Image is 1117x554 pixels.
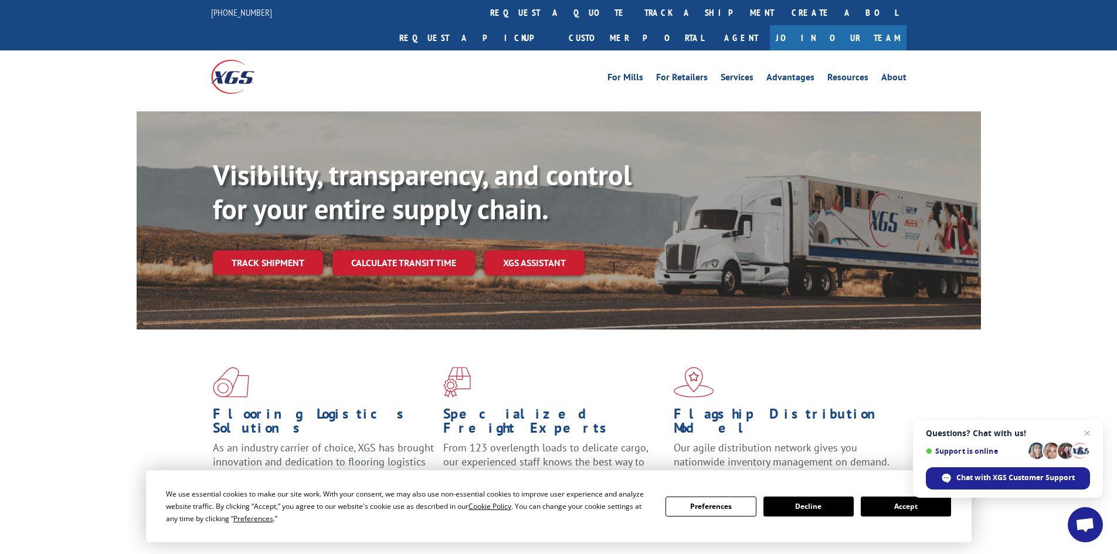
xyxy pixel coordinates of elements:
span: Chat with XGS Customer Support [956,473,1075,483]
a: Advantages [766,73,814,86]
button: Decline [763,497,854,516]
div: We use essential cookies to make our site work. With your consent, we may also use non-essential ... [166,488,651,525]
button: Accept [861,497,951,516]
a: Join Our Team [770,25,906,50]
h1: Flooring Logistics Solutions [213,407,434,441]
a: Track shipment [213,250,323,275]
h1: Flagship Distribution Model [674,407,895,441]
span: Support is online [926,447,1024,456]
span: Cookie Policy [468,501,511,511]
img: xgs-icon-focused-on-flooring-red [443,367,471,397]
span: Questions? Chat with us! [926,429,1090,438]
a: Customer Portal [560,25,712,50]
button: Preferences [666,497,756,516]
h1: Specialized Freight Experts [443,407,665,441]
a: Resources [827,73,868,86]
a: Calculate transit time [332,250,475,276]
img: xgs-icon-total-supply-chain-intelligence-red [213,367,249,397]
span: Close chat [1080,426,1094,440]
p: From 123 overlength loads to delicate cargo, our experienced staff knows the best way to move you... [443,441,665,493]
a: For Mills [607,73,643,86]
a: Services [721,73,753,86]
a: XGS ASSISTANT [484,250,585,276]
span: As an industry carrier of choice, XGS has brought innovation and dedication to flooring logistics... [213,441,434,482]
div: Chat with XGS Customer Support [926,467,1090,490]
img: xgs-icon-flagship-distribution-model-red [674,367,714,397]
a: Agent [712,25,770,50]
div: Open chat [1068,507,1103,542]
b: Visibility, transparency, and control for your entire supply chain. [213,157,632,227]
a: Request a pickup [391,25,560,50]
span: Our agile distribution network gives you nationwide inventory management on demand. [674,441,889,468]
div: Cookie Consent Prompt [146,470,972,542]
a: About [881,73,906,86]
a: [PHONE_NUMBER] [211,6,272,18]
a: For Retailers [656,73,708,86]
span: Preferences [233,514,273,524]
